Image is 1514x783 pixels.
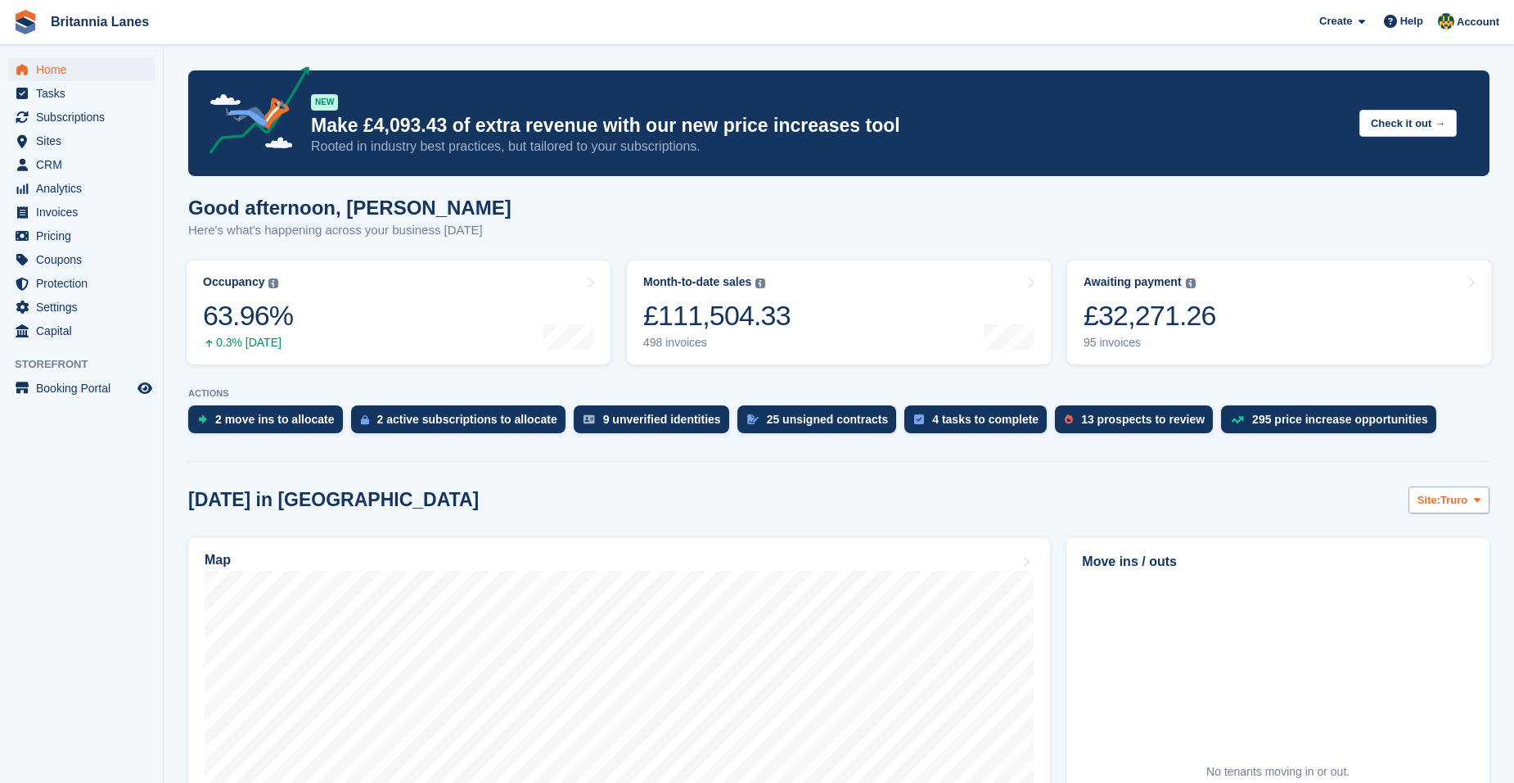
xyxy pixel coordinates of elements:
div: £32,271.26 [1084,299,1216,333]
span: Subscriptions [36,106,134,129]
a: Awaiting payment £32,271.26 95 invoices [1067,260,1491,364]
span: Help [1400,13,1423,29]
a: menu [8,319,155,342]
button: Check it out → [1359,110,1457,137]
a: 295 price increase opportunities [1221,405,1444,441]
a: menu [8,82,155,105]
div: 13 prospects to review [1081,413,1205,426]
a: menu [8,177,155,200]
a: Month-to-date sales £111,504.33 498 invoices [627,260,1051,364]
a: Britannia Lanes [44,8,155,35]
p: Make £4,093.43 of extra revenue with our new price increases tool [311,114,1346,138]
h2: Map [205,553,231,568]
img: Sarah Lane [1438,13,1454,29]
div: 2 move ins to allocate [215,413,335,426]
a: 13 prospects to review [1055,405,1221,441]
span: Capital [36,319,134,342]
div: 63.96% [203,299,293,333]
img: icon-info-grey-7440780725fd019a000dd9b08b2336e03edf1995a4989e88bcd33f0948082b44.svg [755,278,765,288]
div: 9 unverified identities [603,413,721,426]
img: price-adjustments-announcement-icon-8257ccfd72463d97f412b2fc003d46551f7dbcb40ab6d574587a9cd5c0d94... [196,66,310,160]
div: No tenants moving in or out. [1206,763,1350,781]
div: NEW [311,94,338,111]
div: 2 active subscriptions to allocate [377,413,557,426]
a: menu [8,58,155,81]
div: 95 invoices [1084,336,1216,350]
span: Home [36,58,134,81]
a: 4 tasks to complete [904,405,1055,441]
div: Awaiting payment [1084,275,1182,289]
div: 25 unsigned contracts [767,413,889,426]
span: Create [1319,13,1352,29]
a: menu [8,272,155,295]
p: Here's what's happening across your business [DATE] [188,221,511,240]
span: CRM [36,153,134,176]
div: Month-to-date sales [643,275,751,289]
a: menu [8,296,155,319]
p: ACTIONS [188,388,1489,399]
span: Tasks [36,82,134,105]
a: 2 move ins to allocate [188,405,351,441]
div: 498 invoices [643,336,791,350]
img: task-75834270c22a3079a89374b754ae025e5fb1db73e45f91037f5363f120a921f8.svg [914,414,924,424]
a: menu [8,153,155,176]
span: Account [1457,14,1499,30]
span: Truro [1440,492,1467,509]
img: icon-info-grey-7440780725fd019a000dd9b08b2336e03edf1995a4989e88bcd33f0948082b44.svg [268,278,278,288]
a: menu [8,201,155,224]
h2: Move ins / outs [1082,552,1474,572]
span: Booking Portal [36,377,134,400]
a: 25 unsigned contracts [737,405,905,441]
a: 9 unverified identities [574,405,737,441]
span: Protection [36,272,134,295]
img: move_ins_to_allocate_icon-fdf77a2bb77ea45bf5b3d319d69a93e2d87916cf1d5bf7949dd705db3b84f3ca.svg [198,414,207,424]
span: Storefront [15,356,163,373]
h1: Good afternoon, [PERSON_NAME] [188,197,511,219]
h2: [DATE] in [GEOGRAPHIC_DATA] [188,489,479,511]
a: menu [8,129,155,152]
a: menu [8,224,155,247]
span: Analytics [36,177,134,200]
span: Sites [36,129,134,152]
span: Invoices [36,201,134,224]
img: prospect-51fa495bee0391a8d652442698ab0144808aea92771e9ea1ae160a38d050c398.svg [1065,414,1073,424]
a: menu [8,106,155,129]
a: menu [8,248,155,271]
span: Site: [1417,492,1440,509]
a: 2 active subscriptions to allocate [351,405,574,441]
div: £111,504.33 [643,299,791,333]
button: Site: Truro [1408,487,1489,514]
div: Occupancy [203,275,264,289]
img: contract_signature_icon-13c848040528278c33f63329250d36e43548de30e8caae1d1a13099fd9432cc5.svg [747,414,759,424]
a: Occupancy 63.96% 0.3% [DATE] [187,260,611,364]
div: 295 price increase opportunities [1252,413,1428,426]
div: 4 tasks to complete [932,413,1039,426]
img: verify_identity-adf6edd0f0f0b5bbfe63781bf79b02c33cf7c696d77639b501bdc392416b5a36.svg [584,414,595,424]
img: stora-icon-8386f47178a22dfd0bd8f6a31ec36ba5ce8667c1dd55bd0f319d3a0aa187defe.svg [13,10,38,34]
img: active_subscription_to_allocate_icon-d502201f5373d7db506a760aba3b589e785aa758c864c3986d89f69b8ff3... [361,414,369,425]
a: Preview store [135,378,155,398]
p: Rooted in industry best practices, but tailored to your subscriptions. [311,138,1346,156]
a: menu [8,377,155,400]
span: Settings [36,296,134,319]
span: Pricing [36,224,134,247]
div: 0.3% [DATE] [203,336,293,350]
img: price_increase_opportunities-93ffe204e8149a01c8c9dc8f82e8f89637d9d84a8eef4429ea346261dce0b2c0.svg [1231,416,1244,423]
span: Coupons [36,248,134,271]
img: icon-info-grey-7440780725fd019a000dd9b08b2336e03edf1995a4989e88bcd33f0948082b44.svg [1186,278,1196,288]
